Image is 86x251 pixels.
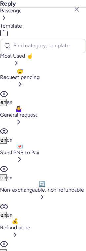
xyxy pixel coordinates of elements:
span: en [7,137,12,143]
span: 🔄 [39,181,45,187]
span: 💌 [16,143,23,150]
span: en [7,99,12,105]
span: en [7,174,12,181]
span: 💰 [12,218,18,224]
span: en [7,212,12,218]
span: 😴 [17,68,23,74]
span: 🤷‍♀️ [15,106,22,112]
